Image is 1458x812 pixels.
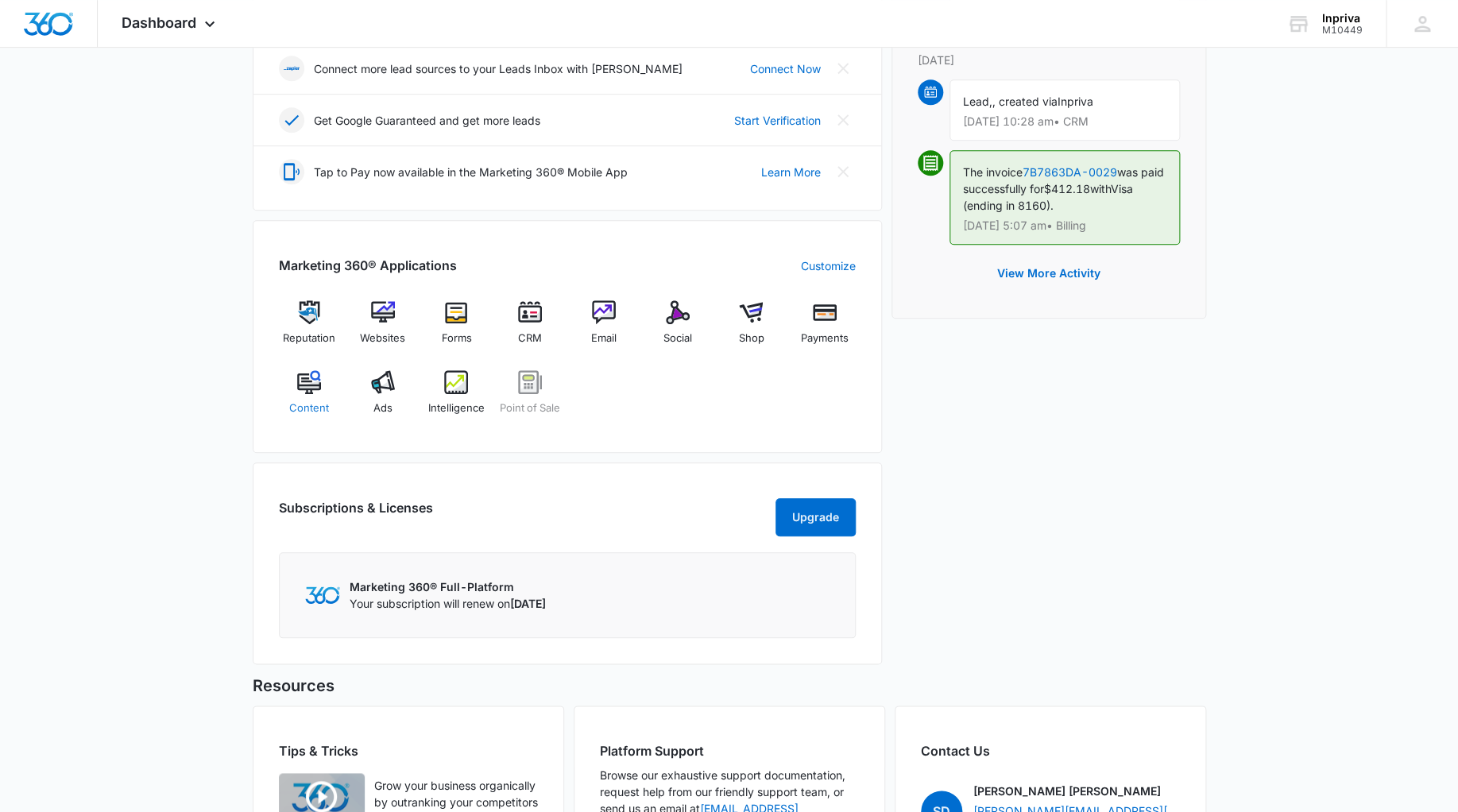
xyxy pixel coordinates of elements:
[830,159,856,184] button: Close
[314,164,628,180] p: Tap to Pay now available in the Marketing 360® Mobile App
[350,578,546,595] p: Marketing 360® Full-Platform
[350,595,546,612] p: Your subscription will renew on
[963,165,1023,179] span: The invoice
[500,300,561,358] a: CRM
[305,586,340,603] img: Marketing 360 Logo
[981,254,1116,292] button: View More Activity
[1322,12,1363,25] div: account name
[426,300,487,358] a: Forms
[279,256,457,275] h2: Marketing 360® Applications
[253,674,1206,698] h5: Resources
[374,777,538,810] p: Grow your business organically by outranking your competitors
[352,370,413,427] a: Ads
[921,741,1180,760] h2: Contact Us
[600,741,859,760] h2: Platform Support
[663,331,692,346] span: Social
[1322,25,1363,36] div: account id
[647,300,708,358] a: Social
[761,164,821,180] a: Learn More
[775,498,856,536] button: Upgrade
[283,331,335,346] span: Reputation
[721,300,782,358] a: Shop
[1058,95,1093,108] span: Inpriva
[314,112,540,129] p: Get Google Guaranteed and get more leads
[289,400,329,416] span: Content
[279,498,433,530] h2: Subscriptions & Licenses
[963,116,1166,127] p: [DATE] 10:28 am • CRM
[830,56,856,81] button: Close
[801,257,856,274] a: Customize
[918,52,1180,68] p: [DATE]
[500,370,561,427] a: Point of Sale
[1044,182,1090,195] span: $412.18
[279,370,340,427] a: Content
[518,331,542,346] span: CRM
[734,112,821,129] a: Start Verification
[441,331,471,346] span: Forms
[801,331,849,346] span: Payments
[750,60,821,77] a: Connect Now
[795,300,856,358] a: Payments
[992,95,1058,108] span: , created via
[426,370,487,427] a: Intelligence
[314,60,683,77] p: Connect more lead sources to your Leads Inbox with [PERSON_NAME]
[360,331,405,346] span: Websites
[963,220,1166,231] p: [DATE] 5:07 am • Billing
[122,14,196,31] span: Dashboard
[510,597,546,610] span: [DATE]
[738,331,764,346] span: Shop
[428,400,485,416] span: Intelligence
[1090,182,1111,195] span: with
[279,741,538,760] h2: Tips & Tricks
[973,783,1161,799] p: [PERSON_NAME] [PERSON_NAME]
[279,300,340,358] a: Reputation
[373,400,393,416] span: Ads
[963,95,992,108] span: Lead,
[574,300,635,358] a: Email
[352,300,413,358] a: Websites
[830,107,856,133] button: Close
[591,331,617,346] span: Email
[1023,165,1117,179] a: 7B7863DA-0029
[500,400,560,416] span: Point of Sale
